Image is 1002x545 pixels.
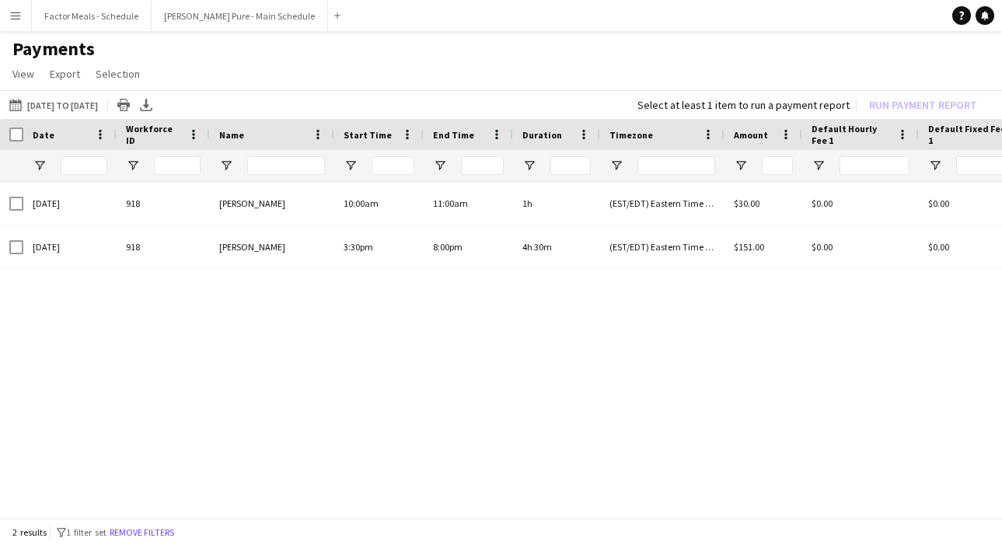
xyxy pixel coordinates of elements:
[637,156,715,175] input: Timezone Filter Input
[734,129,768,141] span: Amount
[334,225,424,268] div: 3:30pm
[513,225,600,268] div: 4h 30m
[23,182,117,225] div: [DATE]
[762,156,793,175] input: Amount Filter Input
[6,64,40,84] a: View
[126,123,182,146] span: Workforce ID
[117,225,210,268] div: 918
[12,67,34,81] span: View
[840,156,909,175] input: Default Hourly Fee 1 Filter Input
[126,159,140,173] button: Open Filter Menu
[219,159,233,173] button: Open Filter Menu
[433,159,447,173] button: Open Filter Menu
[424,182,513,225] div: 11:00am
[812,123,891,146] span: Default Hourly Fee 1
[600,225,724,268] div: (EST/EDT) Eastern Time ([GEOGRAPHIC_DATA] & [GEOGRAPHIC_DATA])
[32,1,152,31] button: Factor Meals - Schedule
[424,225,513,268] div: 8:00pm
[802,225,919,268] div: $0.00
[812,159,826,173] button: Open Filter Menu
[106,524,177,541] button: Remove filters
[461,156,504,175] input: End Time Filter Input
[117,182,210,225] div: 918
[513,182,600,225] div: 1h
[637,98,850,112] div: Select at least 1 item to run a payment report
[6,96,101,114] button: [DATE] to [DATE]
[66,526,106,538] span: 1 filter set
[522,129,562,141] span: Duration
[114,96,133,114] app-action-btn: Print
[928,159,942,173] button: Open Filter Menu
[219,129,244,141] span: Name
[734,241,764,253] span: $151.00
[33,129,54,141] span: Date
[600,182,724,225] div: (EST/EDT) Eastern Time ([GEOGRAPHIC_DATA] & [GEOGRAPHIC_DATA])
[344,129,392,141] span: Start Time
[247,156,325,175] input: Name Filter Input
[96,67,140,81] span: Selection
[50,67,80,81] span: Export
[609,129,653,141] span: Timezone
[522,159,536,173] button: Open Filter Menu
[372,156,414,175] input: Start Time Filter Input
[61,156,107,175] input: Date Filter Input
[219,241,285,253] span: [PERSON_NAME]
[433,129,474,141] span: End Time
[137,96,155,114] app-action-btn: Export XLSX
[609,159,623,173] button: Open Filter Menu
[734,197,759,209] span: $30.00
[89,64,146,84] a: Selection
[802,182,919,225] div: $0.00
[44,64,86,84] a: Export
[154,156,201,175] input: Workforce ID Filter Input
[334,182,424,225] div: 10:00am
[152,1,328,31] button: [PERSON_NAME] Pure - Main Schedule
[344,159,358,173] button: Open Filter Menu
[219,197,285,209] span: [PERSON_NAME]
[33,159,47,173] button: Open Filter Menu
[734,159,748,173] button: Open Filter Menu
[23,225,117,268] div: [DATE]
